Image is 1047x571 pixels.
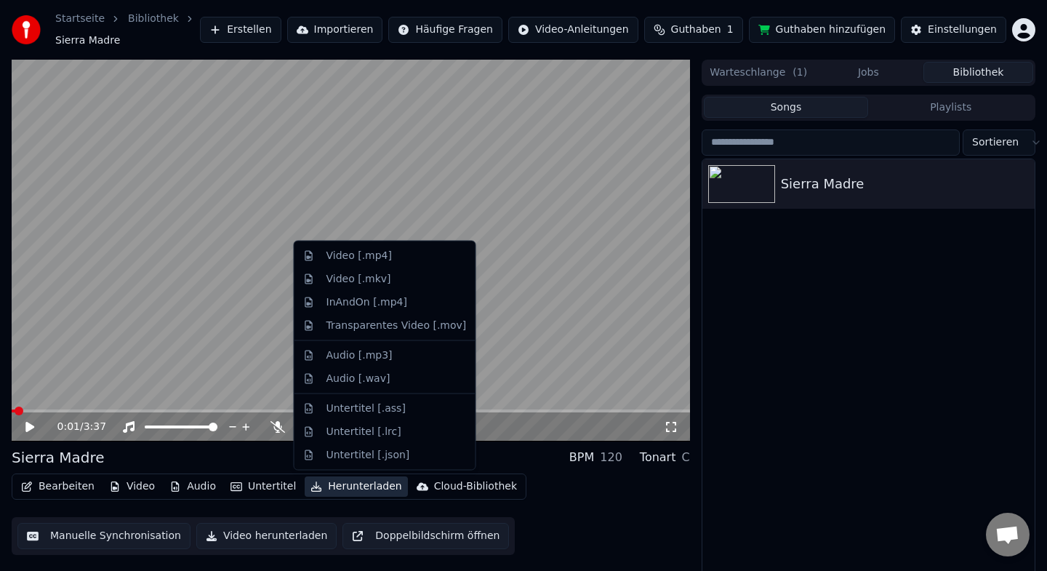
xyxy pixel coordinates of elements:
[986,513,1030,556] a: Chat öffnen
[644,17,743,43] button: Guthaben1
[164,476,222,497] button: Audio
[326,249,392,263] div: Video [.mp4]
[305,476,407,497] button: Herunterladen
[12,447,105,468] div: Sierra Madre
[434,479,517,494] div: Cloud-Bibliothek
[781,174,1029,194] div: Sierra Madre
[196,523,337,549] button: Video herunterladen
[704,97,869,118] button: Songs
[972,135,1019,150] span: Sortieren
[326,424,401,439] div: Untertitel [.lrc]
[15,476,100,497] button: Bearbeiten
[128,12,179,26] a: Bibliothek
[326,401,406,415] div: Untertitel [.ass]
[388,17,502,43] button: Häufige Fragen
[200,17,281,43] button: Erstellen
[326,295,408,309] div: InAndOn [.mp4]
[326,447,410,462] div: Untertitel [.json]
[569,449,594,466] div: BPM
[640,449,676,466] div: Tonart
[508,17,638,43] button: Video-Anleitungen
[928,23,997,37] div: Einstellungen
[326,348,393,362] div: Audio [.mp3]
[326,271,391,286] div: Video [.mkv]
[600,449,622,466] div: 120
[55,33,120,48] span: Sierra Madre
[57,420,92,434] div: /
[793,65,807,80] span: ( 1 )
[671,23,721,37] span: Guthaben
[287,17,383,43] button: Importieren
[103,476,161,497] button: Video
[749,17,896,43] button: Guthaben hinzufügen
[681,449,689,466] div: C
[55,12,105,26] a: Startseite
[704,62,814,83] button: Warteschlange
[55,12,200,48] nav: breadcrumb
[326,318,467,332] div: Transparentes Video [.mov]
[868,97,1033,118] button: Playlists
[814,62,923,83] button: Jobs
[12,15,41,44] img: youka
[342,523,509,549] button: Doppelbildschirm öffnen
[84,420,106,434] span: 3:37
[923,62,1033,83] button: Bibliothek
[326,371,390,386] div: Audio [.wav]
[727,23,734,37] span: 1
[901,17,1006,43] button: Einstellungen
[17,523,190,549] button: Manuelle Synchronisation
[57,420,80,434] span: 0:01
[225,476,302,497] button: Untertitel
